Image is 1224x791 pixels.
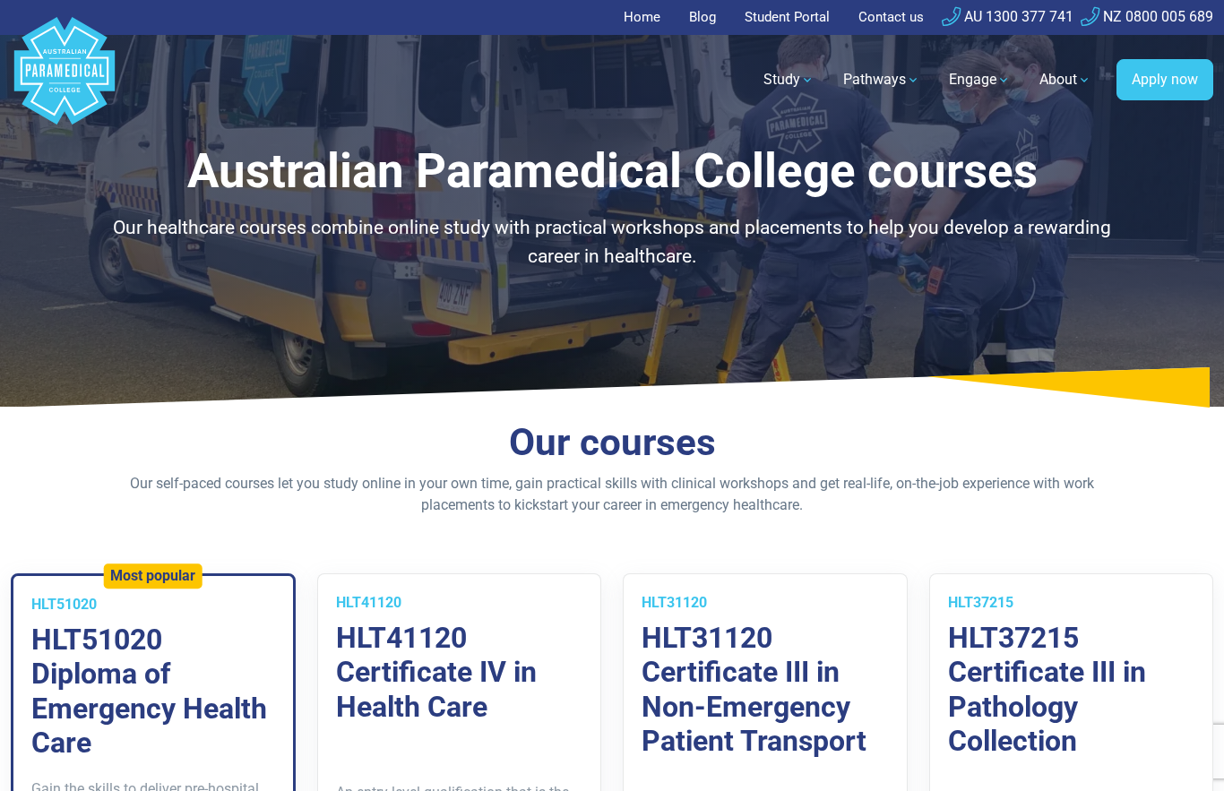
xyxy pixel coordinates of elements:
[336,594,401,611] span: HLT41120
[753,55,825,105] a: Study
[31,623,275,761] h3: HLT51020 Diploma of Emergency Health Care
[938,55,1021,105] a: Engage
[31,596,97,613] span: HLT51020
[642,594,707,611] span: HLT31120
[336,621,583,724] h3: HLT41120 Certificate IV in Health Care
[110,567,195,584] h5: Most popular
[1029,55,1102,105] a: About
[948,594,1013,611] span: HLT37215
[101,473,1124,516] p: Our self-paced courses let you study online in your own time, gain practical skills with clinical...
[101,214,1124,271] p: Our healthcare courses combine online study with practical workshops and placements to help you d...
[1081,8,1213,25] a: NZ 0800 005 689
[832,55,931,105] a: Pathways
[1116,59,1213,100] a: Apply now
[642,621,889,759] h3: HLT31120 Certificate III in Non-Emergency Patient Transport
[942,8,1073,25] a: AU 1300 377 741
[101,143,1124,200] h1: Australian Paramedical College courses
[948,621,1195,759] h3: HLT37215 Certificate III in Pathology Collection
[11,35,118,125] a: Australian Paramedical College
[101,420,1124,466] h2: Our courses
